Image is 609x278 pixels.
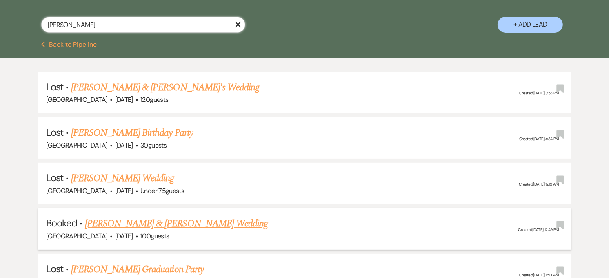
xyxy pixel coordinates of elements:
span: [GEOGRAPHIC_DATA] [46,232,107,240]
span: [DATE] [115,95,133,104]
span: [GEOGRAPHIC_DATA] [46,95,107,104]
span: Lost [46,81,63,93]
span: [DATE] [115,141,133,150]
span: Created: [DATE] 4:34 PM [519,136,559,141]
span: 100 guests [140,232,169,240]
span: Lost [46,126,63,139]
span: 30 guests [140,141,167,150]
a: [PERSON_NAME] Wedding [71,171,174,186]
button: + Add Lead [498,17,563,33]
a: [PERSON_NAME] & [PERSON_NAME] Wedding [85,216,268,231]
span: Under 75 guests [140,186,184,195]
button: Back to Pipeline [41,41,97,48]
span: 120 guests [140,95,168,104]
span: Booked [46,217,77,229]
span: Created: [DATE] 12:49 PM [518,227,559,232]
span: [DATE] [115,232,133,240]
span: Created: [DATE] 12:19 AM [519,182,559,187]
span: Lost [46,171,63,184]
span: [GEOGRAPHIC_DATA] [46,186,107,195]
a: [PERSON_NAME] Birthday Party [71,126,193,140]
a: [PERSON_NAME] & [PERSON_NAME]'s Wedding [71,80,260,95]
span: Created: [DATE] 11:53 AM [519,272,559,278]
span: [DATE] [115,186,133,195]
span: Created: [DATE] 3:53 PM [519,91,559,96]
span: Lost [46,262,63,275]
a: [PERSON_NAME] Graduation Party [71,262,204,277]
span: [GEOGRAPHIC_DATA] [46,141,107,150]
input: Search by name, event date, email address or phone number [41,17,245,33]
